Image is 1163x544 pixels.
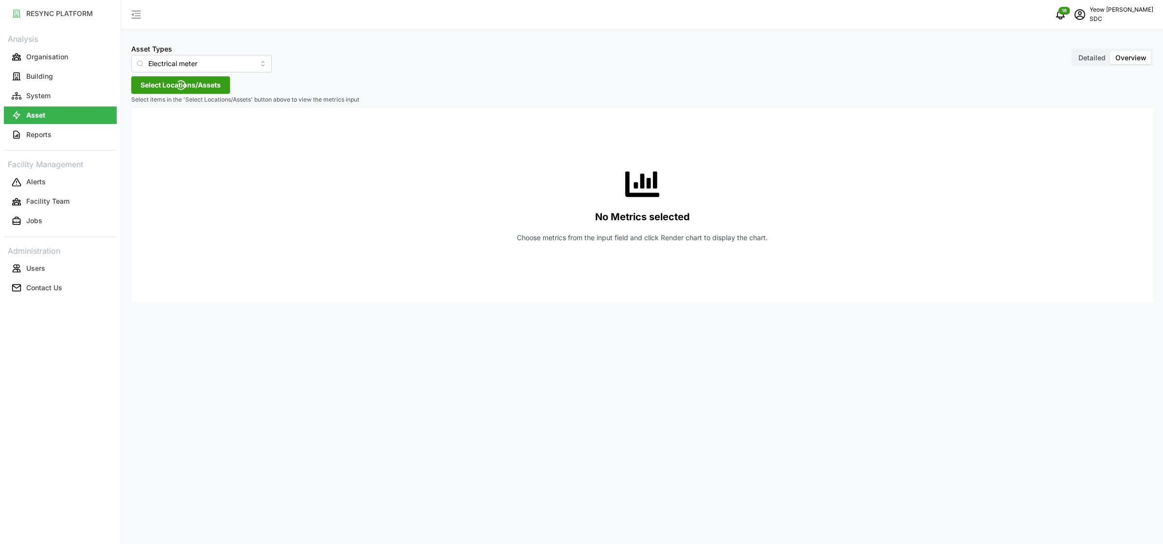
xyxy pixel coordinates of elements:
[26,71,53,81] p: Building
[26,52,68,62] p: Organisation
[4,192,117,211] a: Facility Team
[4,86,117,105] a: System
[131,76,230,94] button: Select Locations/Assets
[4,211,117,231] a: Jobs
[4,31,117,45] p: Analysis
[4,173,117,192] a: Alerts
[131,44,172,54] label: Asset Types
[595,209,690,225] p: No Metrics selected
[4,106,117,124] button: Asset
[26,91,51,101] p: System
[4,278,117,298] a: Contact Us
[1090,5,1153,15] p: Yeow [PERSON_NAME]
[4,48,117,66] button: Organisation
[4,174,117,191] button: Alerts
[4,212,117,230] button: Jobs
[4,157,117,171] p: Facility Management
[26,110,45,120] p: Asset
[4,126,117,143] button: Reports
[26,177,46,187] p: Alerts
[4,279,117,297] button: Contact Us
[4,68,117,85] button: Building
[1051,5,1070,24] button: notifications
[26,283,62,293] p: Contact Us
[131,96,1153,104] p: Select items in the 'Select Locations/Assets' button above to view the metrics input
[1062,7,1067,14] span: 18
[4,67,117,86] a: Building
[1078,53,1106,62] span: Detailed
[26,9,93,18] p: RESYNC PLATFORM
[141,77,221,93] span: Select Locations/Assets
[26,263,45,273] p: Users
[517,233,768,243] p: Choose metrics from the input field and click Render chart to display the chart.
[1070,5,1090,24] button: schedule
[4,105,117,125] a: Asset
[1115,53,1146,62] span: Overview
[4,4,117,23] a: RESYNC PLATFORM
[4,243,117,257] p: Administration
[26,130,52,140] p: Reports
[26,196,70,206] p: Facility Team
[4,193,117,211] button: Facility Team
[4,5,117,22] button: RESYNC PLATFORM
[4,125,117,144] a: Reports
[4,47,117,67] a: Organisation
[1090,15,1153,24] p: SDC
[4,87,117,105] button: System
[4,260,117,277] button: Users
[26,216,42,226] p: Jobs
[4,259,117,278] a: Users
